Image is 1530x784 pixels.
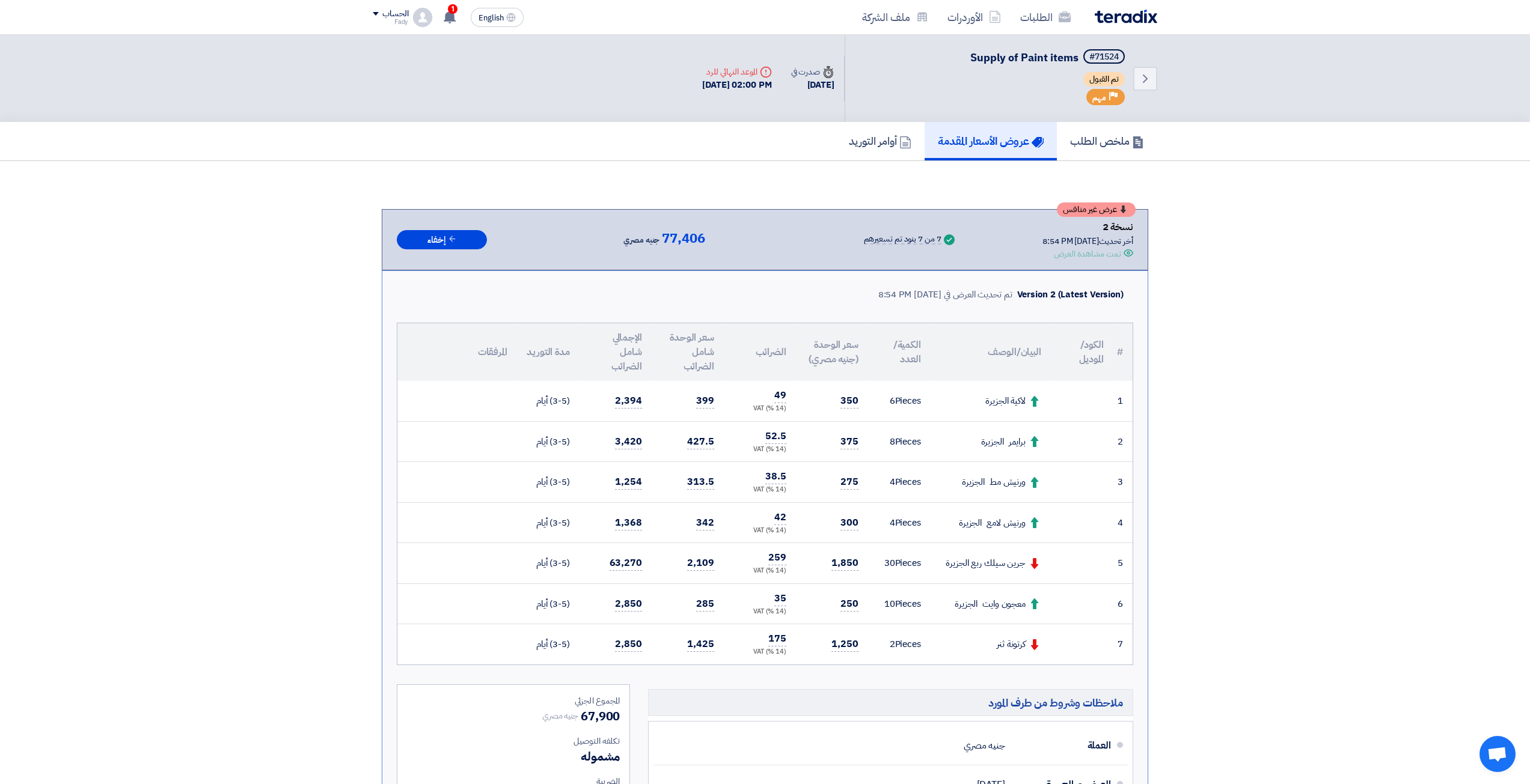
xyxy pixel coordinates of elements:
span: 49 [774,388,786,403]
th: الإجمالي شامل الضرائب [580,323,652,381]
td: Pieces [868,583,931,624]
div: صدرت في [791,65,834,78]
span: 375 [840,434,858,449]
div: 7 من 7 بنود تم تسعيرهم [864,235,941,245]
span: 2,109 [687,556,714,571]
span: 2,394 [615,394,642,409]
div: الموعد النهائي للرد [702,65,772,78]
span: 2 [890,637,895,651]
h5: عروض الأسعار المقدمة [938,134,1044,148]
span: 275 [840,475,858,490]
td: Pieces [868,462,931,503]
th: # [1113,323,1133,381]
span: 1,254 [615,475,642,490]
td: 1 [1113,381,1133,421]
div: كرتونة ثنر [940,637,1041,651]
span: English [479,14,504,22]
span: 4 [890,516,895,529]
span: 77,406 [662,231,705,246]
span: 250 [840,597,858,612]
div: Fady [373,19,408,25]
div: لاكية الجزيرة [940,394,1041,408]
td: (3-5) أيام [517,381,580,421]
div: جرين سيلك ربع الجزيرة [940,556,1041,570]
span: 3,420 [615,434,642,449]
div: Open chat [1480,736,1516,772]
span: 175 [768,631,786,646]
span: جنيه مصري [623,233,659,248]
span: تم القبول [1083,72,1125,87]
span: 1,250 [831,637,858,652]
td: Pieces [868,421,931,462]
span: 427.5 [687,434,714,449]
span: 1,425 [687,637,714,652]
span: 4 [890,475,895,488]
span: مهم [1092,92,1106,103]
div: (14 %) VAT [733,404,786,414]
span: 285 [696,597,714,612]
span: 67,900 [581,707,620,725]
td: (3-5) أيام [517,543,580,584]
td: (3-5) أيام [517,624,580,664]
th: سعر الوحدة (جنيه مصري) [796,323,868,381]
span: 399 [696,394,714,409]
td: Pieces [868,502,931,543]
div: المجموع الجزئي [407,694,620,707]
div: تكلفه التوصيل [407,735,620,747]
a: الطلبات [1011,3,1080,31]
td: 3 [1113,462,1133,503]
td: Pieces [868,624,931,664]
td: (3-5) أيام [517,583,580,624]
div: Version 2 (Latest Version) [1017,288,1124,302]
th: المرفقات [397,323,517,381]
td: 2 [1113,421,1133,462]
div: ورنيش لامع الجزيرة [940,516,1041,530]
span: 38.5 [765,469,786,484]
div: ورنيش مط الجزيرة [940,475,1041,489]
th: الكمية/العدد [868,323,931,381]
td: (3-5) أيام [517,502,580,543]
td: 7 [1113,624,1133,664]
h5: ملخص الطلب [1070,134,1144,148]
div: العملة [1015,731,1111,760]
div: (14 %) VAT [733,485,786,495]
div: جنيه مصري [964,734,1005,757]
span: 259 [768,550,786,565]
span: 52.5 [765,429,786,444]
div: [DATE] 02:00 PM [702,78,772,92]
span: Supply of Paint items [970,49,1079,65]
a: ملف الشركة [852,3,938,31]
span: 8 [890,435,895,448]
span: 2,850 [615,637,642,652]
h5: أوامر التوريد [849,134,911,148]
img: profile_test.png [413,8,432,27]
span: 63,270 [610,556,642,571]
td: 4 [1113,502,1133,543]
span: 1,368 [615,515,642,530]
span: مشموله [581,747,620,765]
span: 42 [774,510,786,525]
div: #71524 [1089,53,1119,61]
td: Pieces [868,543,931,584]
h5: Supply of Paint items [970,49,1127,66]
span: 10 [884,597,895,610]
div: (14 %) VAT [733,607,786,617]
div: تمت مشاهدة العرض [1054,248,1121,260]
div: الحساب [382,9,408,19]
div: [DATE] [791,78,834,92]
span: 350 [840,394,858,409]
span: 300 [840,515,858,530]
span: 30 [884,556,895,570]
div: نسخة 2 [1042,219,1133,235]
th: البيان/الوصف [931,323,1051,381]
a: عروض الأسعار المقدمة [925,122,1057,160]
span: جنيه مصري [542,710,578,722]
a: ملخص الطلب [1057,122,1157,160]
div: (14 %) VAT [733,566,786,576]
h5: ملاحظات وشروط من طرف المورد [648,689,1133,716]
span: 2,850 [615,597,642,612]
span: 35 [774,591,786,606]
span: 1 [448,4,457,14]
td: (3-5) أيام [517,462,580,503]
div: برايمر الجزيرة [940,435,1041,449]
